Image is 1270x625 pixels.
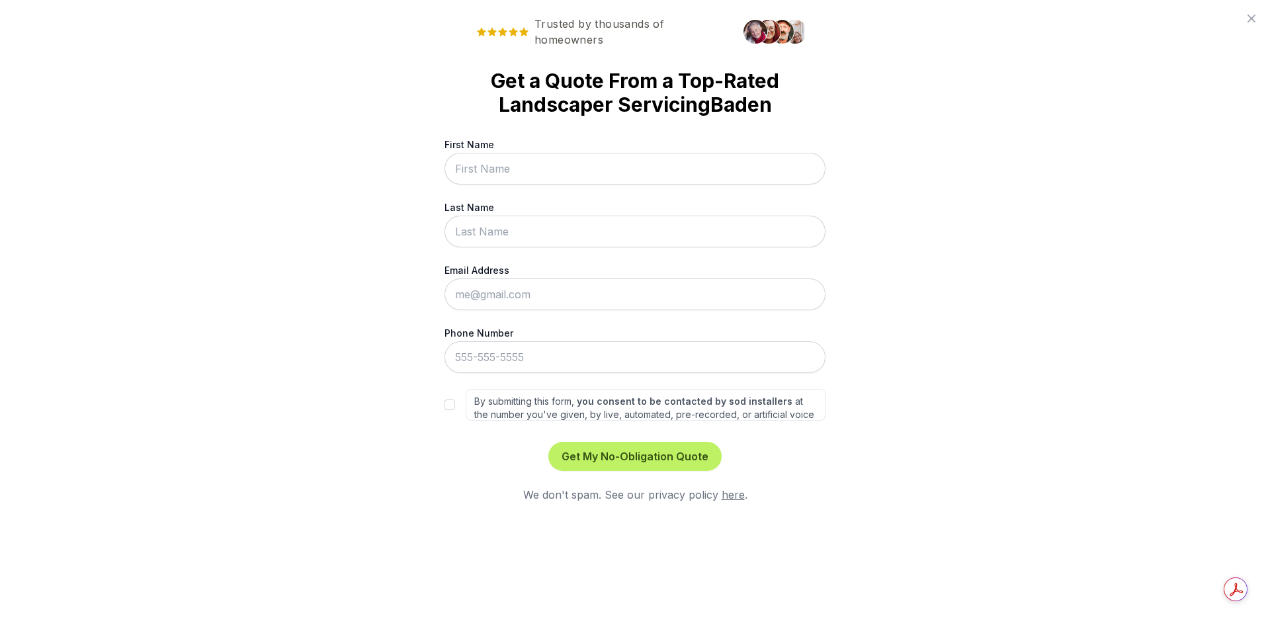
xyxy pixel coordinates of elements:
[444,138,825,151] label: First Name
[444,216,825,247] input: Last Name
[466,389,825,421] label: By submitting this form, at the number you've given, by live, automated, pre-recorded, or artific...
[444,487,825,503] div: We don't spam. See our privacy policy .
[444,263,825,277] label: Email Address
[466,69,804,116] strong: Get a Quote From a Top-Rated Landscaper Servicing Baden
[444,200,825,214] label: Last Name
[444,326,825,340] label: Phone Number
[444,278,825,310] input: me@gmail.com
[466,16,736,48] span: Trusted by thousands of homeowners
[722,488,745,501] a: here
[444,153,825,185] input: First Name
[577,396,792,407] strong: you consent to be contacted by sod installers
[444,341,825,373] input: 555-555-5555
[548,442,722,471] button: Get My No-Obligation Quote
